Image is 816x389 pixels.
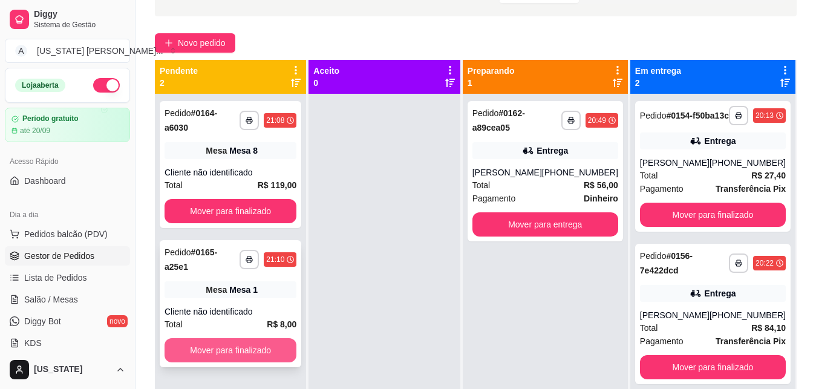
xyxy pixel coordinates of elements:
[704,135,736,147] div: Entrega
[165,108,191,118] span: Pedido
[5,108,130,142] a: Período gratuitoaté 20/09
[93,78,120,93] button: Alterar Status
[472,212,618,237] button: Mover para entrega
[5,224,130,244] button: Pedidos balcão (PDV)
[165,318,183,331] span: Total
[165,39,173,47] span: plus
[24,175,66,187] span: Dashboard
[5,39,130,63] button: Select a team
[666,111,729,120] strong: # 0154-f50ba13c
[160,65,198,77] p: Pendente
[704,287,736,299] div: Entrega
[266,255,284,264] div: 21:10
[160,77,198,89] p: 2
[635,65,681,77] p: Em entrega
[313,65,339,77] p: Aceito
[5,355,130,384] button: [US_STATE]
[24,293,78,306] span: Salão / Mesas
[24,337,42,349] span: KDS
[165,247,191,257] span: Pedido
[24,272,87,284] span: Lista de Pedidos
[640,157,710,169] div: [PERSON_NAME]
[5,246,130,266] a: Gestor de Pedidos
[178,36,226,50] span: Novo pedido
[206,145,227,157] span: Mesa
[165,338,296,362] button: Mover para finalizado
[165,108,217,132] strong: # 0164-a6030
[24,228,108,240] span: Pedidos balcão (PDV)
[313,77,339,89] p: 0
[710,157,786,169] div: [PHONE_NUMBER]
[468,65,515,77] p: Preparando
[472,108,499,118] span: Pedido
[5,152,130,171] div: Acesso Rápido
[165,306,296,318] div: Cliente não identificado
[640,335,684,348] span: Pagamento
[34,364,111,375] span: [US_STATE]
[229,145,258,157] div: Mesa 8
[267,319,296,329] strong: R$ 8,00
[710,309,786,321] div: [PHONE_NUMBER]
[5,290,130,309] a: Salão / Mesas
[640,321,658,335] span: Total
[751,323,786,333] strong: R$ 84,10
[15,45,27,57] span: A
[472,108,525,132] strong: # 0162-a89cea05
[24,250,94,262] span: Gestor de Pedidos
[537,145,568,157] div: Entrega
[472,178,491,192] span: Total
[165,247,217,272] strong: # 0165-a25e1
[640,355,786,379] button: Mover para finalizado
[266,116,284,125] div: 21:08
[640,251,667,261] span: Pedido
[640,251,693,275] strong: # 0156-7e422dcd
[640,111,667,120] span: Pedido
[751,171,786,180] strong: R$ 27,40
[20,126,50,136] article: até 20/09
[584,194,618,203] strong: Dinheiro
[5,333,130,353] a: KDS
[165,199,296,223] button: Mover para finalizado
[640,203,786,227] button: Mover para finalizado
[716,184,786,194] strong: Transferência Pix
[640,182,684,195] span: Pagamento
[635,77,681,89] p: 2
[34,20,125,30] span: Sistema de Gestão
[5,171,130,191] a: Dashboard
[756,111,774,120] div: 20:13
[640,169,658,182] span: Total
[22,114,79,123] article: Período gratuito
[716,336,786,346] strong: Transferência Pix
[5,205,130,224] div: Dia a dia
[5,312,130,331] a: Diggy Botnovo
[588,116,606,125] div: 20:49
[756,258,774,268] div: 20:22
[165,166,296,178] div: Cliente não identificado
[5,268,130,287] a: Lista de Pedidos
[206,284,227,296] span: Mesa
[165,178,183,192] span: Total
[640,309,710,321] div: [PERSON_NAME]
[584,180,618,190] strong: R$ 56,00
[24,315,61,327] span: Diggy Bot
[472,166,542,178] div: [PERSON_NAME]
[229,284,258,296] div: Mesa 1
[258,180,297,190] strong: R$ 119,00
[34,9,125,20] span: Diggy
[472,192,516,205] span: Pagamento
[542,166,618,178] div: [PHONE_NUMBER]
[155,33,235,53] button: Novo pedido
[5,5,130,34] a: DiggySistema de Gestão
[468,77,515,89] p: 1
[15,79,65,92] div: Loja aberta
[37,45,163,57] div: [US_STATE] [PERSON_NAME] ...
